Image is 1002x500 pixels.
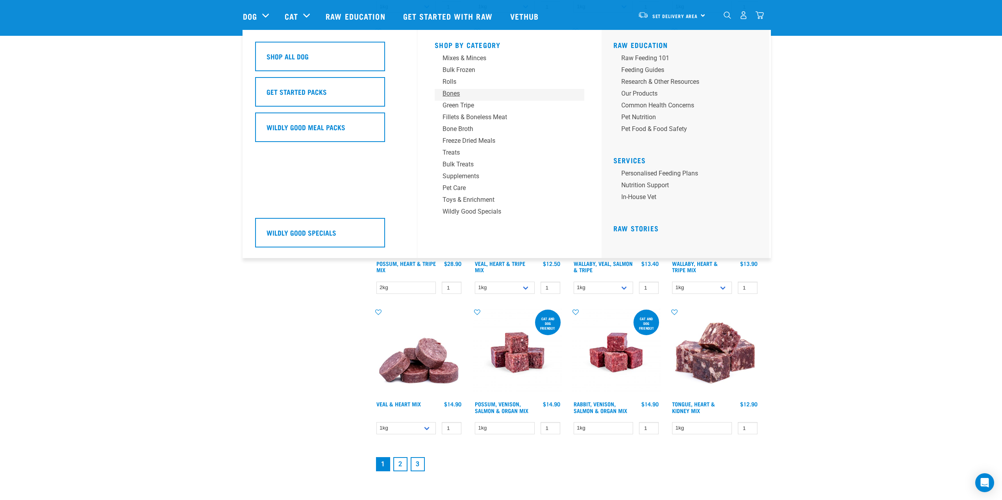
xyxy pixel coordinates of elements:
[318,0,395,32] a: Raw Education
[443,65,565,75] div: Bulk Frozen
[672,402,715,411] a: Tongue, Heart & Kidney Mix
[621,89,744,98] div: Our Products
[541,422,560,434] input: 1
[738,422,758,434] input: 1
[374,308,464,397] img: 1152 Veal Heart Medallions 01
[255,77,405,113] a: Get Started Packs
[574,262,633,271] a: Wallaby, Veal, Salmon & Tripe
[267,227,336,238] h5: Wildly Good Specials
[435,136,584,148] a: Freeze Dried Meals
[613,181,763,192] a: Nutrition Support
[255,218,405,253] a: Wildly Good Specials
[670,308,759,397] img: 1167 Tongue Heart Kidney Mix 01
[613,89,763,101] a: Our Products
[613,169,763,181] a: Personalised Feeding Plans
[502,0,549,32] a: Vethub
[621,101,744,110] div: Common Health Concerns
[395,0,502,32] a: Get started with Raw
[443,89,565,98] div: Bones
[243,10,257,22] a: Dog
[641,401,659,407] div: $14.90
[443,195,565,205] div: Toys & Enrichment
[443,124,565,134] div: Bone Broth
[613,113,763,124] a: Pet Nutrition
[574,402,627,411] a: Rabbit, Venison, Salmon & Organ Mix
[443,136,565,146] div: Freeze Dried Meals
[638,11,648,18] img: van-moving.png
[285,10,298,22] a: Cat
[435,65,584,77] a: Bulk Frozen
[572,308,661,397] img: Rabbit Venison Salmon Organ 1688
[443,160,565,169] div: Bulk Treats
[435,77,584,89] a: Rolls
[376,402,421,405] a: Veal & Heart Mix
[613,101,763,113] a: Common Health Concerns
[435,195,584,207] a: Toys & Enrichment
[724,11,731,19] img: home-icon-1@2x.png
[267,51,309,61] h5: Shop All Dog
[393,457,407,471] a: Goto page 2
[255,113,405,148] a: Wildly Good Meal Packs
[535,313,561,334] div: cat and dog friendly!
[639,282,659,294] input: 1
[543,260,560,267] div: $12.50
[443,101,565,110] div: Green Tripe
[435,113,584,124] a: Fillets & Boneless Meat
[652,15,698,17] span: Set Delivery Area
[376,262,436,271] a: Possum, Heart & Tripe Mix
[267,87,327,97] h5: Get Started Packs
[633,313,659,334] div: Cat and dog friendly!
[435,183,584,195] a: Pet Care
[443,148,565,157] div: Treats
[541,282,560,294] input: 1
[613,156,763,162] h5: Services
[621,77,744,87] div: Research & Other Resources
[443,207,565,216] div: Wildly Good Specials
[756,11,764,19] img: home-icon@2x.png
[443,183,565,193] div: Pet Care
[443,172,565,181] div: Supplements
[621,113,744,122] div: Pet Nutrition
[435,101,584,113] a: Green Tripe
[435,54,584,65] a: Mixes & Minces
[613,226,659,230] a: Raw Stories
[543,401,560,407] div: $14.90
[613,77,763,89] a: Research & Other Resources
[435,89,584,101] a: Bones
[641,260,659,267] div: $13.40
[613,124,763,136] a: Pet Food & Food Safety
[442,422,461,434] input: 1
[613,54,763,65] a: Raw Feeding 101
[374,456,759,473] nav: pagination
[435,148,584,160] a: Treats
[442,282,461,294] input: 1
[435,207,584,219] a: Wildly Good Specials
[613,65,763,77] a: Feeding Guides
[435,172,584,183] a: Supplements
[435,41,584,47] h5: Shop By Category
[444,401,461,407] div: $14.90
[267,122,345,132] h5: Wildly Good Meal Packs
[443,77,565,87] div: Rolls
[475,262,525,271] a: Veal, Heart & Tripe Mix
[435,124,584,136] a: Bone Broth
[443,113,565,122] div: Fillets & Boneless Meat
[672,262,718,271] a: Wallaby, Heart & Tripe Mix
[443,54,565,63] div: Mixes & Minces
[739,11,748,19] img: user.png
[621,65,744,75] div: Feeding Guides
[444,260,461,267] div: $28.90
[376,457,390,471] a: Page 1
[639,422,659,434] input: 1
[435,160,584,172] a: Bulk Treats
[740,260,758,267] div: $13.90
[621,124,744,134] div: Pet Food & Food Safety
[740,401,758,407] div: $12.90
[255,42,405,77] a: Shop All Dog
[975,473,994,492] div: Open Intercom Messenger
[473,308,562,397] img: Possum Venison Salmon Organ 1626
[738,282,758,294] input: 1
[411,457,425,471] a: Goto page 3
[613,192,763,204] a: In-house vet
[621,54,744,63] div: Raw Feeding 101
